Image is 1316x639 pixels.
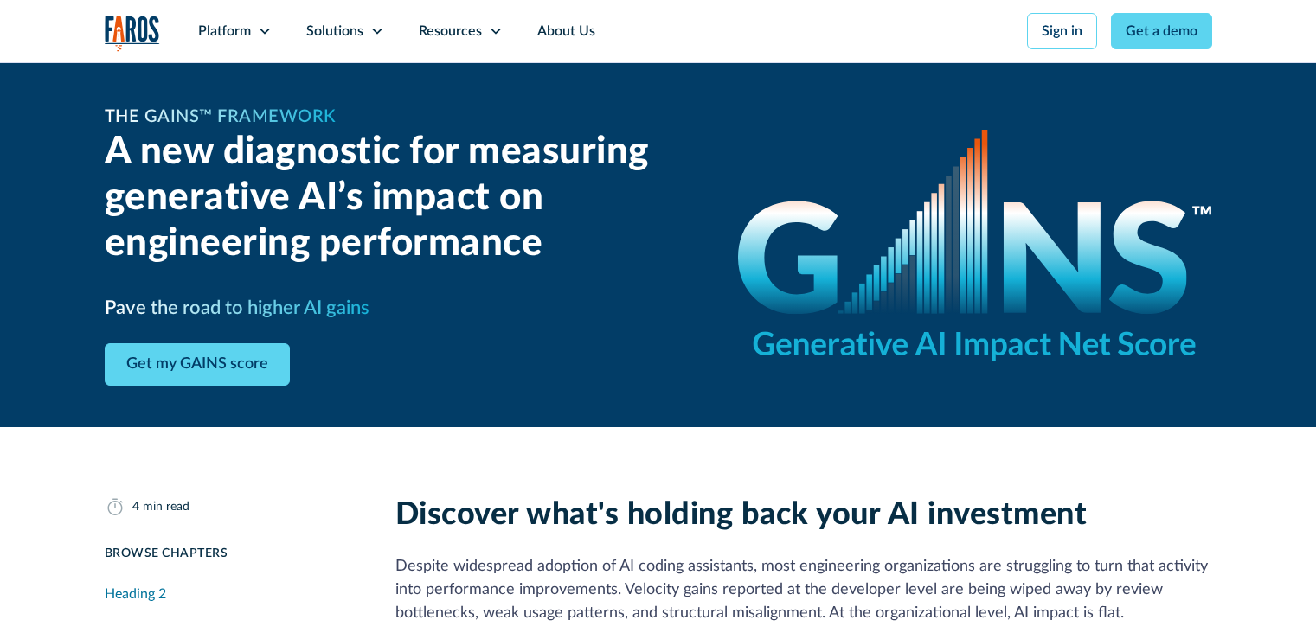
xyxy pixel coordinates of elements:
[143,498,189,516] div: min read
[105,343,290,386] a: Get my GAINS score
[198,21,251,42] div: Platform
[419,21,482,42] div: Resources
[105,584,166,604] div: Heading 2
[395,496,1212,534] h2: Discover what's holding back your AI investment
[1027,13,1097,49] a: Sign in
[132,498,139,516] div: 4
[738,130,1212,361] img: GAINS - the Generative AI Impact Net Score logo
[105,16,160,51] a: home
[1111,13,1212,49] a: Get a demo
[306,21,363,42] div: Solutions
[105,294,369,323] h3: Pave the road to higher AI gains
[105,577,354,611] a: Heading 2
[105,104,336,130] h1: The GAINS™ Framework
[105,16,160,51] img: Logo of the analytics and reporting company Faros.
[105,130,697,266] h2: A new diagnostic for measuring generative AI’s impact on engineering performance
[395,555,1212,625] p: Despite widespread adoption of AI coding assistants, most engineering organizations are strugglin...
[105,545,354,563] div: Browse Chapters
